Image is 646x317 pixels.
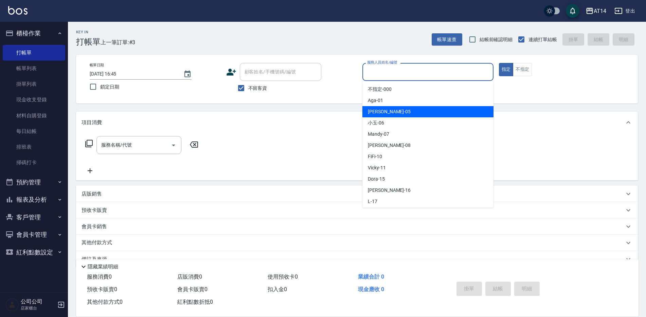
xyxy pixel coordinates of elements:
[594,7,606,15] div: AT14
[358,286,384,293] span: 現金應收 0
[368,187,411,194] span: [PERSON_NAME] -16
[3,139,65,155] a: 排班表
[3,173,65,191] button: 預約管理
[368,198,377,205] span: L -17
[3,191,65,208] button: 報表及分析
[179,66,196,82] button: Choose date, selected date is 2025-09-24
[367,60,397,65] label: 服務人員姓名/編號
[3,45,65,61] a: 打帳單
[168,140,179,151] button: Open
[3,92,65,107] a: 現金收支登錄
[90,63,104,68] label: 帳單日期
[268,286,287,293] span: 扣入金 0
[3,61,65,76] a: 帳單列表
[82,207,107,214] p: 預收卡販賣
[566,4,579,18] button: save
[76,251,638,267] div: 備註及來源
[248,85,267,92] span: 不留客資
[368,164,386,171] span: Vicky -11
[368,119,384,127] span: 小玉 -06
[513,63,532,76] button: 不指定
[100,83,119,90] span: 鎖定日期
[82,119,102,126] p: 項目消費
[432,33,462,46] button: 帳單速查
[82,256,107,263] p: 備註及來源
[21,305,55,311] p: 店家櫃台
[368,176,385,183] span: Dora -15
[82,190,102,198] p: 店販銷售
[177,299,213,305] span: 紅利點數折抵 0
[76,218,638,235] div: 會員卡銷售
[3,244,65,261] button: 紅利點數設定
[3,108,65,123] a: 材料自購登錄
[90,68,177,80] input: YYYY/MM/DD hh:mm
[3,123,65,139] a: 每日結帳
[368,97,383,104] span: Aga -01
[480,36,513,43] span: 結帳前確認明細
[76,186,638,202] div: 店販銷售
[268,273,298,280] span: 使用預收卡 0
[5,298,19,312] img: Person
[87,299,123,305] span: 其他付款方式 0
[3,155,65,170] a: 掃碼打卡
[76,202,638,218] div: 預收卡販賣
[358,273,384,280] span: 業績合計 0
[21,298,55,305] h5: 公司公司
[76,30,101,34] h2: Key In
[177,273,202,280] span: 店販消費 0
[368,142,411,149] span: [PERSON_NAME] -08
[3,76,65,92] a: 掛單列表
[8,6,28,15] img: Logo
[76,112,638,133] div: 項目消費
[88,263,118,270] p: 隱藏業績明細
[87,286,117,293] span: 預收卡販賣 0
[76,235,638,251] div: 其他付款方式
[3,208,65,226] button: 客戶管理
[76,37,101,47] h3: 打帳單
[87,273,112,280] span: 服務消費 0
[612,5,638,17] button: 登出
[528,36,557,43] span: 連續打單結帳
[499,63,514,76] button: 指定
[3,24,65,42] button: 櫃檯作業
[82,223,107,230] p: 會員卡銷售
[82,239,115,247] p: 其他付款方式
[583,4,609,18] button: AT14
[3,226,65,244] button: 會員卡管理
[368,131,389,138] span: Mandy -07
[101,38,136,47] span: 上一筆訂單:#3
[368,86,392,93] span: 不指定 -000
[368,153,382,160] span: FiFi -10
[177,286,208,293] span: 會員卡販賣 0
[368,108,411,115] span: [PERSON_NAME] -05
